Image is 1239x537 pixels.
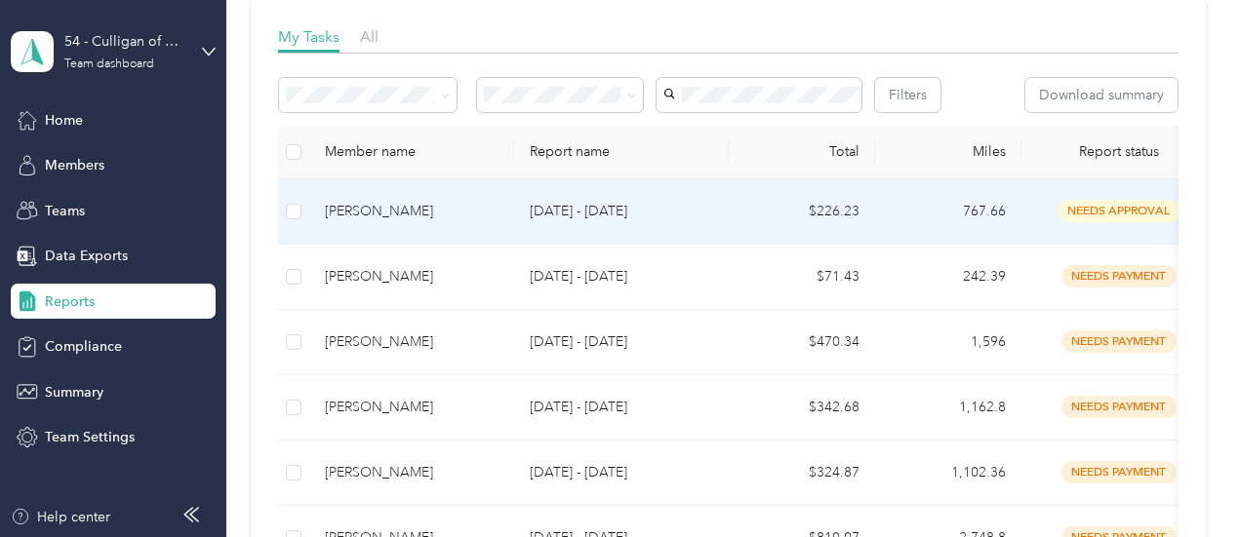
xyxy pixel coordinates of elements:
span: needs approval [1058,200,1180,222]
td: 1,102.36 [875,441,1021,506]
span: Members [45,155,104,175]
span: needs payment [1061,265,1177,288]
span: Compliance [45,336,122,357]
p: [DATE] - [DATE] [530,331,713,353]
span: All [360,27,379,46]
td: 767.66 [875,179,1021,245]
p: [DATE] - [DATE] [530,266,713,288]
td: $324.87 [729,441,875,506]
span: Home [45,110,83,131]
span: needs payment [1061,461,1177,483]
button: Download summary [1025,78,1178,112]
span: needs payment [1061,330,1177,353]
div: Member name [325,143,499,160]
iframe: Everlance-gr Chat Button Frame [1130,428,1239,537]
p: [DATE] - [DATE] [530,462,713,483]
p: [DATE] - [DATE] [530,397,713,418]
td: 242.39 [875,245,1021,310]
div: [PERSON_NAME] [325,201,499,222]
div: [PERSON_NAME] [325,462,499,483]
span: Team Settings [45,427,135,447]
div: [PERSON_NAME] [325,331,499,353]
div: Team dashboard [64,58,154,70]
span: Teams [45,201,85,221]
p: [DATE] - [DATE] [530,201,713,222]
span: needs payment [1061,396,1177,418]
td: $342.68 [729,375,875,441]
span: Report status [1037,143,1201,160]
div: 54 - Culligan of Ontario Sales Manager (Resi) [64,31,186,52]
span: Data Exports [45,246,128,266]
td: $470.34 [729,310,875,375]
button: Filters [875,78,940,112]
td: $226.23 [729,179,875,245]
td: 1,596 [875,310,1021,375]
th: Report name [514,126,729,179]
td: $71.43 [729,245,875,310]
div: Miles [891,143,1006,160]
div: [PERSON_NAME] [325,397,499,418]
span: Reports [45,291,95,312]
span: Summary [45,382,103,403]
button: Help center [11,507,110,527]
td: 1,162.8 [875,375,1021,441]
div: Total [744,143,859,160]
th: Member name [309,126,514,179]
div: [PERSON_NAME] [325,266,499,288]
span: My Tasks [278,27,340,46]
